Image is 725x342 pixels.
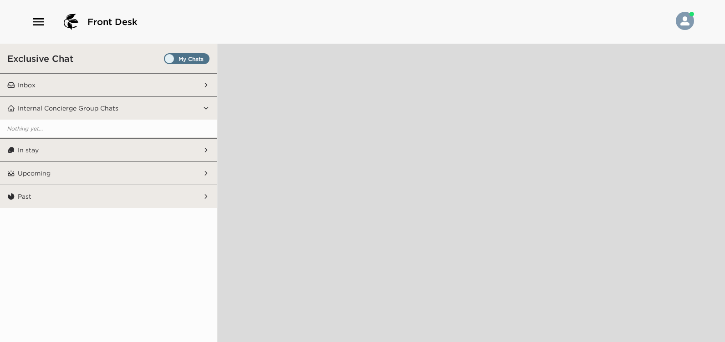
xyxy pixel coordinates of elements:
[87,15,138,28] span: Front Desk
[15,139,203,161] button: In stay
[18,104,118,112] p: Internal Concierge Group Chats
[18,81,36,89] p: Inbox
[164,53,209,64] label: Set all destinations
[18,192,31,201] p: Past
[15,162,203,185] button: Upcoming
[15,74,203,96] button: Inbox
[15,185,203,208] button: Past
[60,11,82,33] img: logo
[18,169,51,177] p: Upcoming
[18,146,39,154] p: In stay
[15,97,203,120] button: Internal Concierge Group Chats
[676,12,694,30] img: User
[7,53,73,64] h3: Exclusive Chat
